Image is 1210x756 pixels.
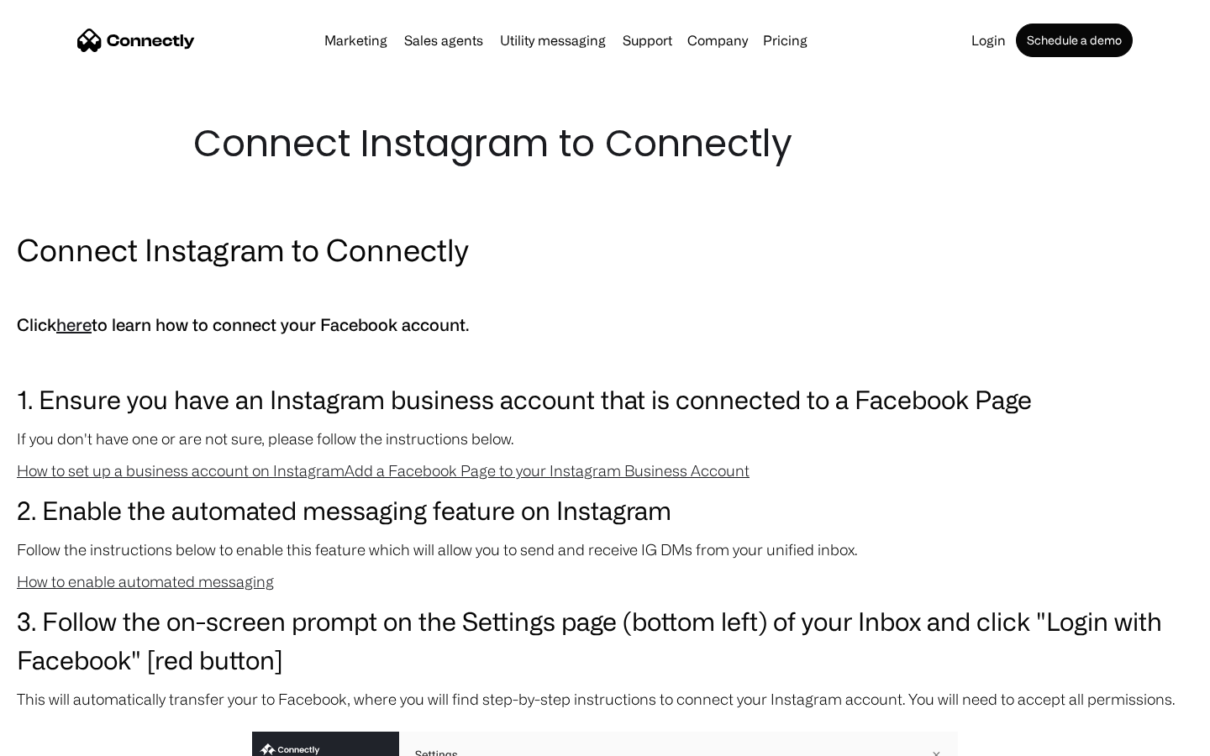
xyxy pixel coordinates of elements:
[17,380,1193,418] h3: 1. Ensure you have an Instagram business account that is connected to a Facebook Page
[345,462,750,479] a: Add a Facebook Page to your Instagram Business Account
[17,601,1193,679] h3: 3. Follow the on-screen prompt on the Settings page (bottom left) of your Inbox and click "Login ...
[17,538,1193,561] p: Follow the instructions below to enable this feature which will allow you to send and receive IG ...
[318,34,394,47] a: Marketing
[1016,24,1133,57] a: Schedule a demo
[965,34,1013,47] a: Login
[17,311,1193,339] h5: Click to learn how to connect your Facebook account.
[34,727,101,750] ul: Language list
[397,34,490,47] a: Sales agents
[17,348,1193,371] p: ‍
[756,34,814,47] a: Pricing
[193,118,1017,170] h1: Connect Instagram to Connectly
[687,29,748,52] div: Company
[17,727,101,750] aside: Language selected: English
[493,34,613,47] a: Utility messaging
[17,573,274,590] a: How to enable automated messaging
[56,315,92,334] a: here
[17,279,1193,302] p: ‍
[17,462,345,479] a: How to set up a business account on Instagram
[17,427,1193,450] p: If you don't have one or are not sure, please follow the instructions below.
[616,34,679,47] a: Support
[17,687,1193,711] p: This will automatically transfer your to Facebook, where you will find step-by-step instructions ...
[17,491,1193,529] h3: 2. Enable the automated messaging feature on Instagram
[17,228,1193,270] h2: Connect Instagram to Connectly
